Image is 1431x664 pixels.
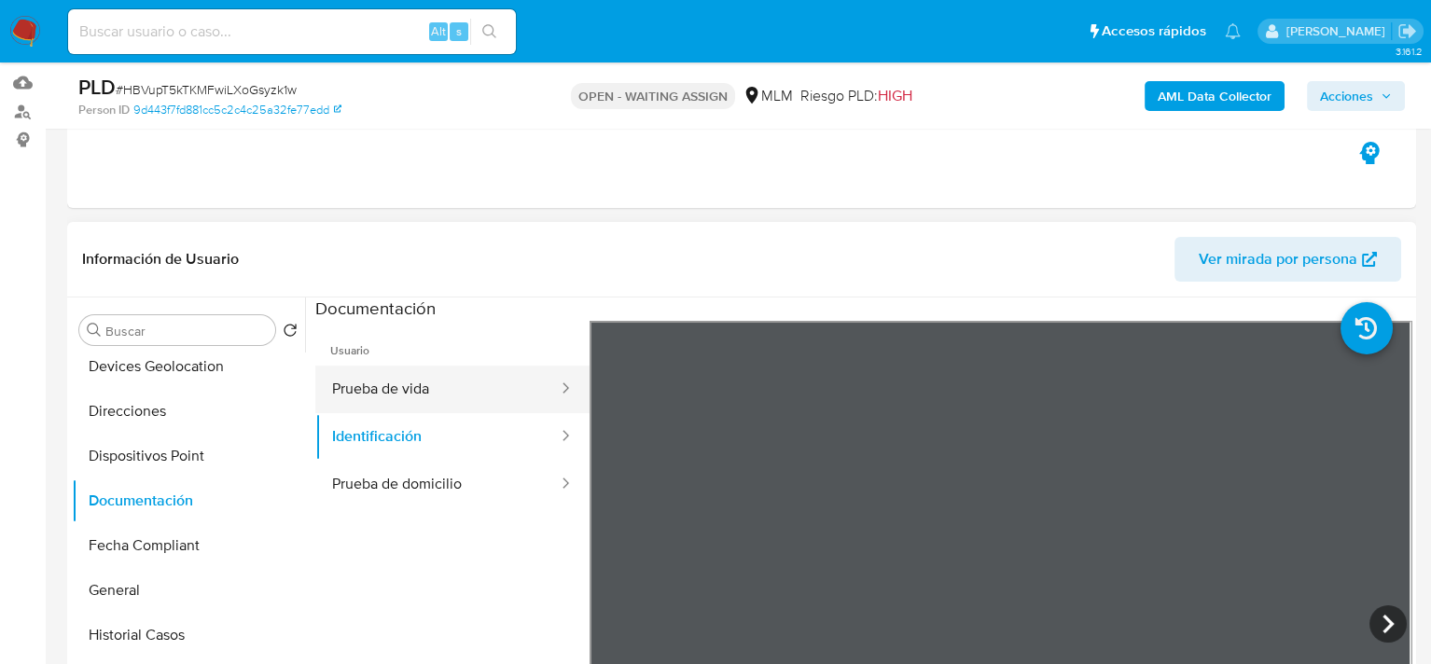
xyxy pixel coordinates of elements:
[1320,81,1373,111] span: Acciones
[1285,22,1391,40] p: diego.ortizcastro@mercadolibre.com.mx
[1174,237,1401,282] button: Ver mirada por persona
[283,323,298,343] button: Volver al orden por defecto
[72,478,305,523] button: Documentación
[800,86,912,106] span: Riesgo PLD:
[87,323,102,338] button: Buscar
[1145,81,1285,111] button: AML Data Collector
[1158,81,1271,111] b: AML Data Collector
[470,19,508,45] button: search-icon
[133,102,341,118] a: 9d443f7fd881cc5c2c4c25a32fe77edd
[68,20,516,44] input: Buscar usuario o caso...
[1397,21,1417,41] a: Salir
[1102,21,1206,41] span: Accesos rápidos
[72,613,305,657] button: Historial Casos
[78,72,116,102] b: PLD
[1307,81,1405,111] button: Acciones
[105,323,268,339] input: Buscar
[431,22,446,40] span: Alt
[72,523,305,568] button: Fecha Compliant
[1225,23,1241,39] a: Notificaciones
[72,434,305,478] button: Dispositivos Point
[72,344,305,389] button: Devices Geolocation
[1395,44,1422,59] span: 3.161.2
[82,250,239,269] h1: Información de Usuario
[456,22,462,40] span: s
[743,86,793,106] div: MLM
[116,80,297,99] span: # HBVupT5kTKMFwiLXoGsyzk1w
[78,102,130,118] b: Person ID
[72,389,305,434] button: Direcciones
[878,85,912,106] span: HIGH
[1199,237,1357,282] span: Ver mirada por persona
[571,83,735,109] p: OPEN - WAITING ASSIGN
[72,568,305,613] button: General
